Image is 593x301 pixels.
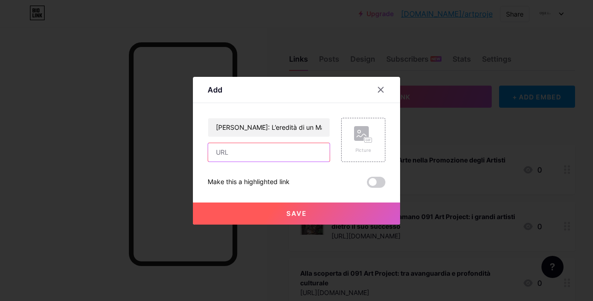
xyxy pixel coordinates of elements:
input: Title [208,118,330,137]
div: Picture [354,147,372,154]
div: Add [208,84,222,95]
input: URL [208,143,330,162]
button: Save [193,203,400,225]
div: Make this a highlighted link [208,177,290,188]
span: Save [286,209,307,217]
